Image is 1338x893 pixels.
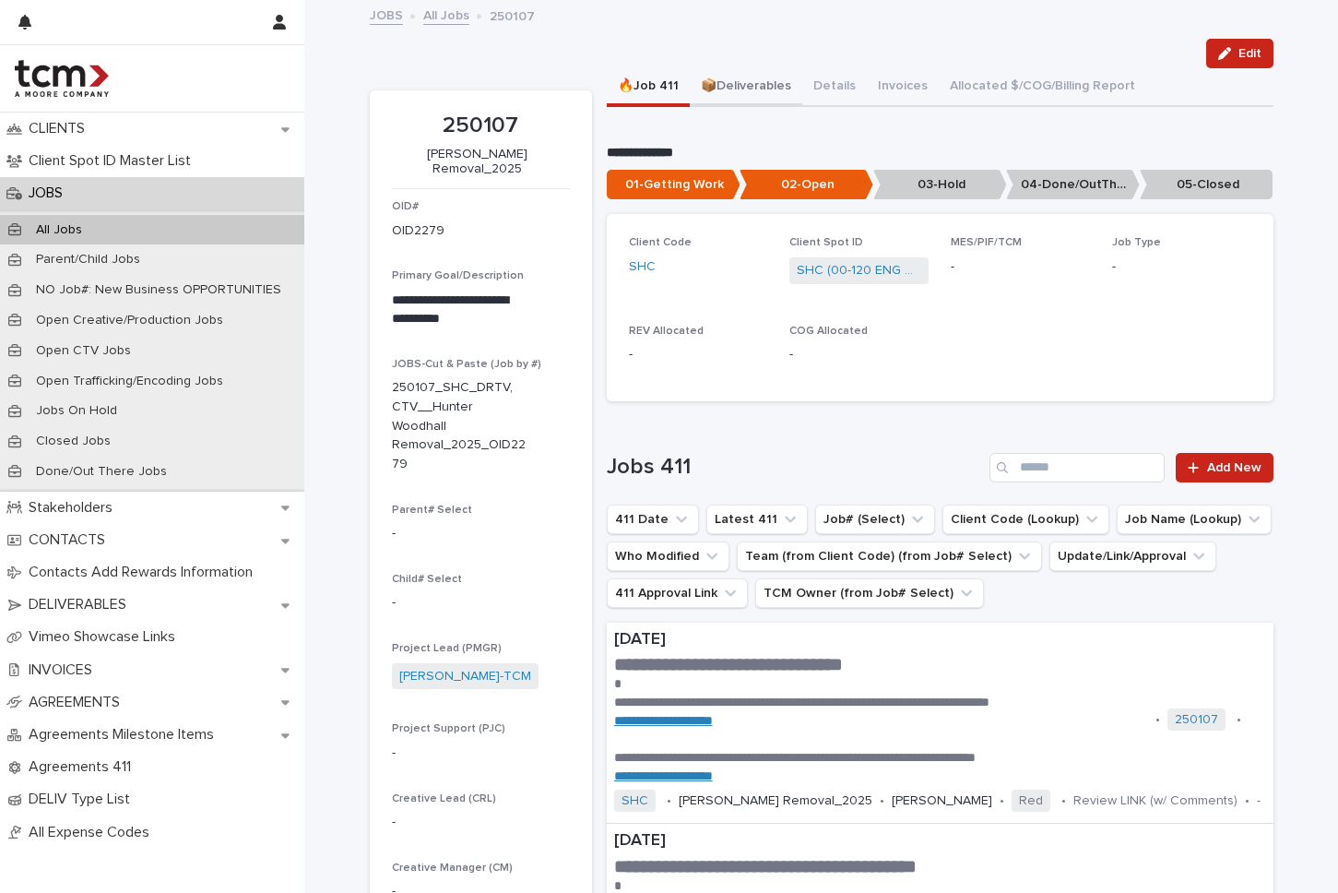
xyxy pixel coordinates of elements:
[392,863,513,874] span: Creative Manager (CM)
[370,4,403,25] a: JOBS
[1117,505,1272,534] button: Job Name (Lookup)
[1000,793,1004,809] p: •
[21,374,238,389] p: Open Trafficking/Encoding Jobs
[1112,237,1161,248] span: Job Type
[392,813,570,832] p: -
[21,120,100,137] p: CLIENTS
[392,270,524,281] span: Primary Goal/Description
[614,630,1266,650] p: [DATE]
[951,237,1022,248] span: MES/PIF/TCM
[21,282,296,298] p: NO Job#: New Business OPPORTUNITIES
[789,237,863,248] span: Client Spot ID
[873,170,1007,200] p: 03-Hold
[392,505,472,516] span: Parent# Select
[21,661,107,679] p: INVOICES
[942,505,1109,534] button: Client Code (Lookup)
[629,345,768,364] p: -
[21,726,229,744] p: Agreements Milestone Items
[1112,257,1251,277] p: -
[607,68,690,107] button: 🔥Job 411
[797,261,921,280] a: SHC (00-120 ENG Spots)
[392,793,496,804] span: Creative Lead (CRL)
[1245,793,1249,809] p: •
[802,68,867,107] button: Details
[392,643,502,654] span: Project Lead (PMGR)
[21,434,125,449] p: Closed Jobs
[951,257,1090,277] p: -
[21,222,97,238] p: All Jobs
[21,464,182,480] p: Done/Out There Jobs
[755,578,984,608] button: TCM Owner (from Job# Select)
[423,4,469,25] a: All Jobs
[737,542,1042,571] button: Team (from Client Code) (from Job# Select)
[21,252,155,268] p: Parent/Child Jobs
[1238,47,1261,60] span: Edit
[1207,461,1261,474] span: Add New
[607,505,699,534] button: 411 Date
[21,499,127,517] p: Stakeholders
[21,313,238,328] p: Open Creative/Production Jobs
[789,326,868,337] span: COG Allocated
[690,68,802,107] button: 📦Deliverables
[1012,790,1050,813] span: Red
[1176,453,1273,482] a: Add New
[740,170,873,200] p: 02-Open
[392,593,570,613] p: -
[21,791,145,808] p: DELIV Type List
[392,723,505,734] span: Project Support (PJC)
[1006,170,1140,200] p: 04-Done/OutThere
[21,694,135,711] p: AGREEMENTS
[667,793,671,809] p: •
[392,378,526,474] p: 250107_SHC_DRTV, CTV__Hunter Woodhall Removal_2025_OID2279
[607,578,748,608] button: 411 Approval Link
[607,170,740,200] p: 01-Getting Work
[1155,712,1160,728] p: •
[392,359,541,370] span: JOBS-Cut & Paste (Job by #)
[1061,793,1066,809] p: •
[21,185,77,202] p: JOBS
[392,574,462,585] span: Child# Select
[1073,793,1237,809] p: Review LINK (w/ Comments)
[1206,39,1273,68] button: Edit
[614,831,1266,851] p: [DATE]
[1257,793,1261,809] p: -
[392,113,570,139] p: 250107
[629,237,692,248] span: Client Code
[1140,170,1273,200] p: 05-Closed
[989,453,1165,482] input: Search
[1175,712,1218,728] a: 250107
[1049,542,1216,571] button: Update/Link/Approval
[629,257,656,277] a: SHC
[21,152,206,170] p: Client Spot ID Master List
[622,793,648,809] a: SHC
[867,68,939,107] button: Invoices
[21,758,146,776] p: Agreements 411
[21,343,146,359] p: Open CTV Jobs
[21,628,190,646] p: Vimeo Showcase Links
[607,454,983,481] h1: Jobs 411
[392,147,562,178] p: [PERSON_NAME] Removal_2025
[21,403,132,419] p: Jobs On Hold
[706,505,808,534] button: Latest 411
[392,201,419,212] span: OID#
[939,68,1146,107] button: Allocated $/COG/Billing Report
[21,531,120,549] p: CONTACTS
[880,793,884,809] p: •
[490,5,535,25] p: 250107
[21,596,141,613] p: DELIVERABLES
[815,505,935,534] button: Job# (Select)
[392,221,444,241] p: OID2279
[15,60,109,97] img: 4hMmSqQkux38exxPVZHQ
[789,345,929,364] p: -
[1237,712,1241,728] p: •
[892,793,992,809] p: [PERSON_NAME]
[21,564,267,581] p: Contacts Add Rewards Information
[629,326,704,337] span: REV Allocated
[21,824,164,841] p: All Expense Codes
[679,793,872,809] p: [PERSON_NAME] Removal_2025
[607,542,729,571] button: Who Modified
[399,667,531,686] a: [PERSON_NAME]-TCM
[392,524,570,543] p: -
[392,744,570,763] p: -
